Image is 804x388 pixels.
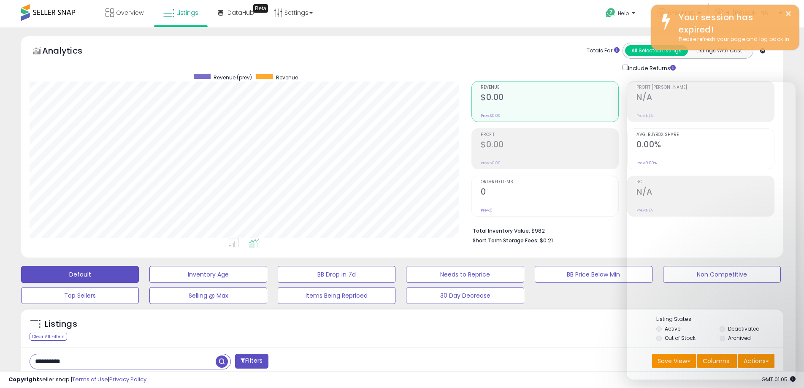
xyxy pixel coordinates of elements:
[672,35,793,43] div: Please refresh your page and log back in
[253,4,268,13] div: Tooltip anchor
[618,10,629,17] span: Help
[149,287,267,304] button: Selling @ Max
[116,8,143,17] span: Overview
[8,375,39,383] strong: Copyright
[276,74,298,81] span: Revenue
[481,140,618,151] h2: $0.00
[481,160,501,166] small: Prev: $0.00
[625,45,688,56] button: All Selected Listings
[481,92,618,104] h2: $0.00
[599,1,644,27] a: Help
[481,85,618,90] span: Revenue
[109,375,146,383] a: Privacy Policy
[214,74,252,81] span: Revenue (prev)
[481,208,493,213] small: Prev: 0
[21,287,139,304] button: Top Sellers
[406,287,524,304] button: 30 Day Decrease
[149,266,267,283] button: Inventory Age
[473,227,530,234] b: Total Inventory Value:
[540,236,553,244] span: $0.21
[21,266,139,283] button: Default
[481,133,618,137] span: Profit
[481,180,618,185] span: Ordered Items
[72,375,108,383] a: Terms of Use
[616,63,686,73] div: Include Returns
[785,8,792,19] button: ×
[672,11,793,35] div: Your session has expired!
[42,45,99,59] h5: Analytics
[30,333,67,341] div: Clear All Filters
[473,237,539,244] b: Short Term Storage Fees:
[45,318,77,330] h5: Listings
[406,266,524,283] button: Needs to Reprice
[473,225,768,235] li: $982
[605,8,616,18] i: Get Help
[278,287,395,304] button: Items Being Repriced
[587,47,620,55] div: Totals For
[176,8,198,17] span: Listings
[481,113,501,118] small: Prev: $0.00
[278,266,395,283] button: BB Drop in 7d
[688,45,750,56] button: Listings With Cost
[535,266,652,283] button: BB Price Below Min
[8,376,146,384] div: seller snap | |
[235,354,268,369] button: Filters
[227,8,254,17] span: DataHub
[627,82,796,380] iframe: To enrich screen reader interactions, please activate Accessibility in Grammarly extension settings
[481,187,618,198] h2: 0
